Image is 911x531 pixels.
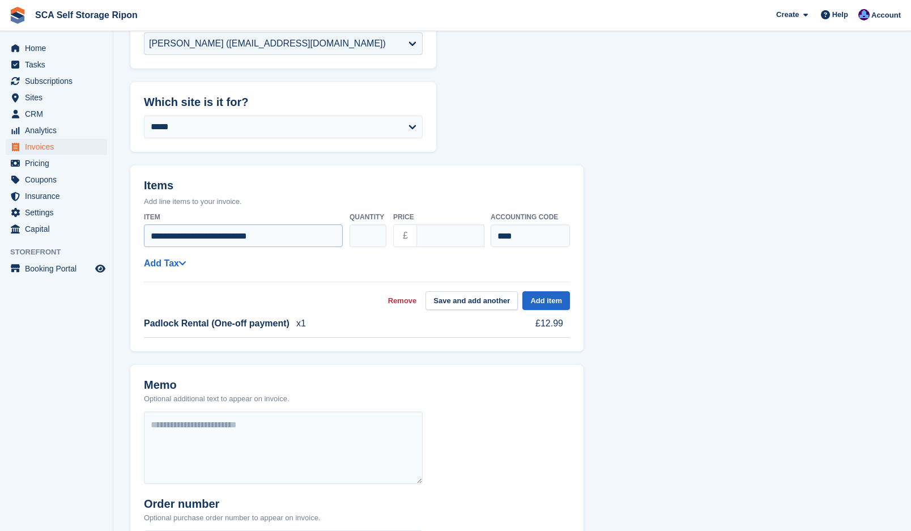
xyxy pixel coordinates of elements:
[10,247,113,258] span: Storefront
[144,258,186,268] a: Add Tax
[858,9,870,20] img: Sarah Race
[6,155,107,171] a: menu
[6,221,107,237] a: menu
[522,291,570,310] button: Add item
[25,205,93,220] span: Settings
[93,262,107,275] a: Preview store
[6,261,107,277] a: menu
[776,9,799,20] span: Create
[6,205,107,220] a: menu
[144,512,320,524] p: Optional purchase order number to appear on invoice.
[832,9,848,20] span: Help
[6,172,107,188] a: menu
[6,73,107,89] a: menu
[296,317,306,330] span: x1
[144,179,570,194] h2: Items
[25,40,93,56] span: Home
[350,212,386,222] label: Quantity
[25,90,93,105] span: Sites
[520,317,563,330] span: £12.99
[25,122,93,138] span: Analytics
[144,498,320,511] h2: Order number
[6,106,107,122] a: menu
[393,212,484,222] label: Price
[25,139,93,155] span: Invoices
[25,57,93,73] span: Tasks
[6,139,107,155] a: menu
[25,188,93,204] span: Insurance
[871,10,901,21] span: Account
[144,379,290,392] h2: Memo
[31,6,142,24] a: SCA Self Storage Ripon
[25,172,93,188] span: Coupons
[425,291,518,310] button: Save and add another
[25,106,93,122] span: CRM
[6,90,107,105] a: menu
[25,155,93,171] span: Pricing
[144,96,423,109] h2: Which site is it for?
[144,317,290,330] span: Padlock Rental (One-off payment)
[25,261,93,277] span: Booking Portal
[144,393,290,405] p: Optional additional text to appear on invoice.
[6,57,107,73] a: menu
[6,122,107,138] a: menu
[25,73,93,89] span: Subscriptions
[144,196,570,207] p: Add line items to your invoice.
[149,37,386,50] div: [PERSON_NAME] ([EMAIL_ADDRESS][DOMAIN_NAME])
[144,212,343,222] label: Item
[491,212,570,222] label: Accounting code
[6,188,107,204] a: menu
[25,221,93,237] span: Capital
[9,7,26,24] img: stora-icon-8386f47178a22dfd0bd8f6a31ec36ba5ce8667c1dd55bd0f319d3a0aa187defe.svg
[6,40,107,56] a: menu
[388,295,417,307] a: Remove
